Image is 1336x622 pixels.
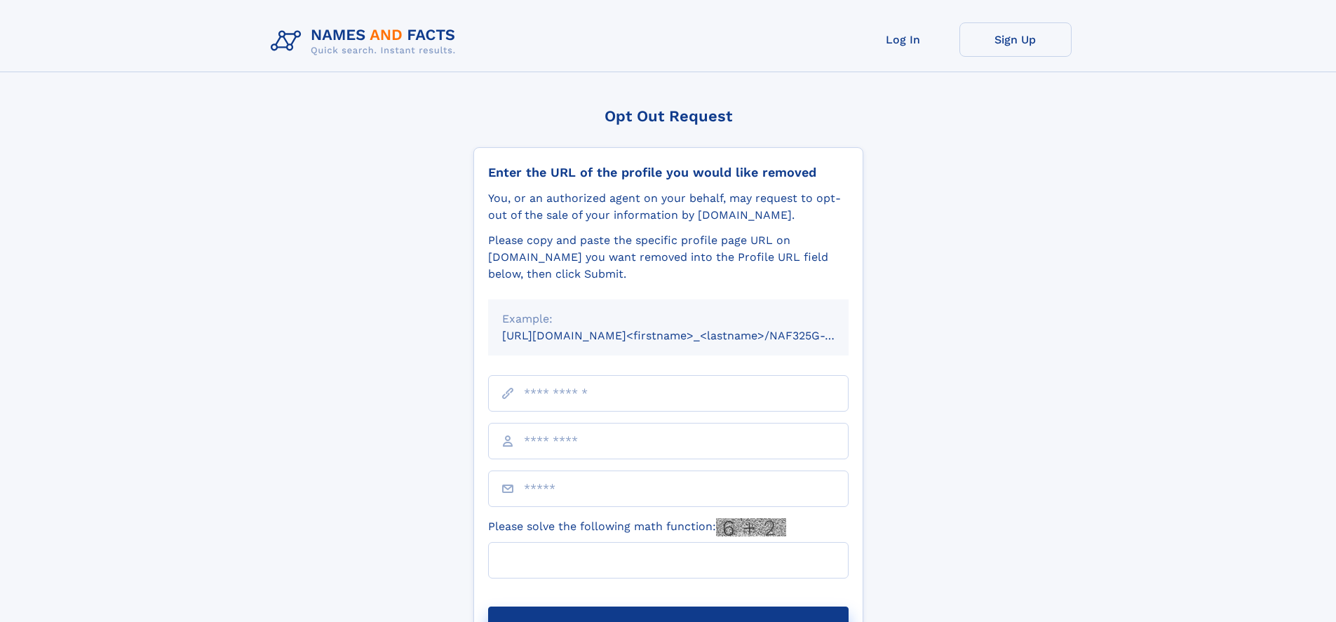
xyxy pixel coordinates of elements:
[488,232,849,283] div: Please copy and paste the specific profile page URL on [DOMAIN_NAME] you want removed into the Pr...
[959,22,1072,57] a: Sign Up
[265,22,467,60] img: Logo Names and Facts
[502,311,835,327] div: Example:
[488,190,849,224] div: You, or an authorized agent on your behalf, may request to opt-out of the sale of your informatio...
[488,165,849,180] div: Enter the URL of the profile you would like removed
[488,518,786,536] label: Please solve the following math function:
[502,329,875,342] small: [URL][DOMAIN_NAME]<firstname>_<lastname>/NAF325G-xxxxxxxx
[473,107,863,125] div: Opt Out Request
[847,22,959,57] a: Log In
